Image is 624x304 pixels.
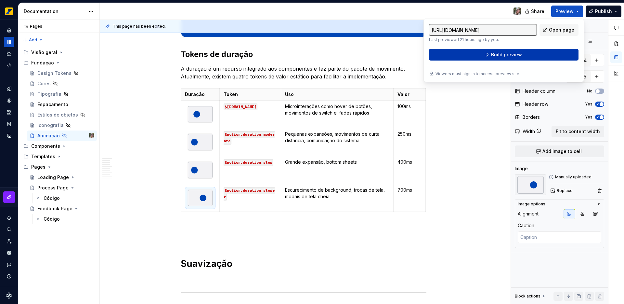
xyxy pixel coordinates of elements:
[37,91,61,97] div: Tipografia
[21,162,97,172] div: Pages
[285,91,389,98] p: Uso
[523,114,540,120] div: Borders
[542,148,582,155] span: Add image to cell
[549,27,574,33] span: Open page
[27,172,97,183] a: Loading Page
[21,47,97,224] div: Page tree
[397,131,422,137] p: 250ms
[4,259,14,270] button: Contact support
[181,65,426,80] p: A duração é um recurso integrado aos componentes e faz parte do pacote de movimento. Atualmente, ...
[587,89,592,94] label: No
[44,195,60,201] div: Código
[4,107,14,117] a: Assets
[523,128,535,135] div: Width
[185,91,215,98] p: Duração
[188,134,213,150] img: 233e6141-d3c7-442c-b9cb-d67762d8fdea.gif
[37,132,60,139] div: Animação
[285,103,389,116] p: Microinterações como hover de botões, movimentos de switch e fades rápidos
[37,122,64,129] div: Iconografia
[37,205,72,212] div: Feedback Page
[586,6,621,17] button: Publish
[522,6,549,17] button: Share
[285,131,389,144] p: Pequenas expansões, movimentos de curta distância, comunicação do sistema
[37,101,68,108] div: Espaçamento
[224,187,275,200] code: $motion.duration.slower
[429,37,537,42] p: Last previewed 21 hours ago by you.
[285,159,389,165] p: Grande expansão, bottom sheets
[31,60,54,66] div: Fundação
[555,8,574,15] span: Preview
[556,128,600,135] span: Fit to content width
[37,80,51,87] div: Cores
[31,49,57,56] div: Visão geral
[285,187,389,200] p: Escurecimento de background, trocas de tela, modais de tela cheia
[491,51,522,58] span: Build preview
[515,174,546,195] img: d758ba90-05a0-4394-8f3e-351476336461.gif
[21,24,42,29] div: Pages
[4,131,14,141] a: Data sources
[4,84,14,94] div: Design tokens
[552,126,604,137] button: Fit to content width
[27,78,97,89] a: Cores
[224,104,257,110] code: $[DOMAIN_NAME]
[37,112,78,118] div: Estilos de objetos
[21,151,97,162] div: Templates
[44,216,60,222] div: Código
[27,131,97,141] a: AnimaçãoTiago
[33,214,97,224] a: Código
[224,91,277,98] p: Token
[4,224,14,235] div: Search ⌘K
[27,110,97,120] a: Estilos de objetos
[549,186,576,195] button: Replace
[397,91,422,98] p: Valor
[27,99,97,110] a: Espaçamento
[21,35,45,45] button: Add
[515,294,540,299] div: Block actions
[33,193,97,203] a: Código
[397,159,422,165] p: 400ms
[31,153,55,160] div: Templates
[518,211,539,217] div: Alignment
[397,103,422,110] p: 100ms
[37,70,71,76] div: Design Tokens
[4,236,14,246] a: Invite team
[515,165,528,172] div: Image
[557,188,573,193] span: Replace
[595,8,612,15] span: Publish
[513,7,521,15] img: Tiago
[4,95,14,106] div: Components
[27,183,97,193] a: Process Page
[37,174,69,181] div: Loading Page
[4,60,14,71] a: Code automation
[188,106,213,123] img: 9a53e2c0-b83c-4e66-8a5b-a02862bfb282.gif
[31,143,60,149] div: Components
[4,248,14,258] div: Settings
[27,203,97,214] a: Feedback Page
[29,37,37,43] span: Add
[4,48,14,59] a: Analytics
[585,102,592,107] label: Yes
[6,292,12,299] svg: Supernova Logo
[4,37,14,47] a: Documentation
[4,119,14,129] a: Storybook stories
[523,101,548,107] div: Header row
[27,89,97,99] a: Tipografia
[181,258,426,269] h1: Suavização
[518,201,545,207] div: Image options
[24,8,85,15] div: Documentation
[21,141,97,151] div: Components
[5,7,13,15] img: e8093afa-4b23-4413-bf51-00cde92dbd3f.png
[27,120,97,131] a: Iconografia
[224,159,273,166] code: $motion.duration.slow
[549,174,604,180] div: Manually uploaded
[531,8,544,15] span: Share
[518,222,534,229] div: Caption
[113,24,166,29] span: This page has been edited.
